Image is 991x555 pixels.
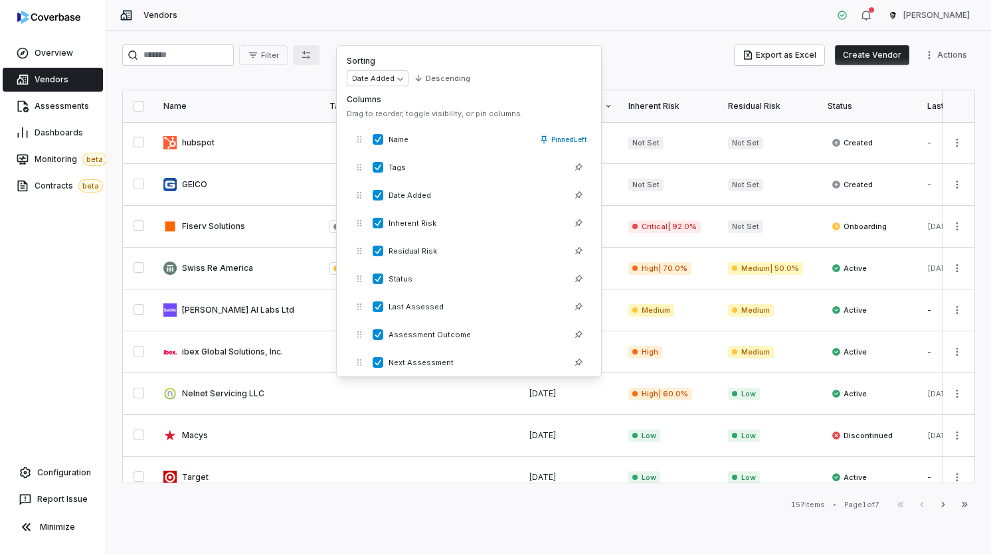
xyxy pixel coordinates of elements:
h4: Columns [347,94,591,105]
button: Export as Excel [735,45,824,65]
span: Active [832,305,867,315]
span: Created [832,137,873,148]
button: More actions [946,467,968,487]
span: Medium [628,304,674,317]
span: Created [832,179,873,190]
span: Name [389,135,534,145]
div: Tags [329,101,513,112]
button: More actions [946,216,968,236]
h4: Sorting [347,56,591,66]
span: Not Set [728,137,763,149]
button: More actions [946,342,968,362]
button: More actions [946,175,968,195]
span: beta [82,153,107,166]
img: Gus Cuddy avatar [887,10,898,21]
span: Vendors [143,10,177,21]
a: Monitoringbeta [3,147,103,171]
img: logo-D7KZi-bG.svg [17,11,80,24]
span: beta [78,179,103,193]
span: [DATE] [529,430,557,440]
span: [DATE] [927,431,953,440]
span: Contracts [35,179,103,193]
button: More actions [946,300,968,320]
button: Descending [410,66,474,90]
span: Not Set [728,179,763,191]
span: Descending [426,74,470,84]
span: Last Assessed [389,302,565,312]
span: [DATE] [529,472,557,482]
button: Filter [239,45,288,65]
span: Overview [35,48,73,58]
span: Next Assessment [389,358,565,368]
a: Assessments [3,94,103,118]
a: Configuration [5,461,100,485]
span: [DATE] [529,388,557,398]
button: Create Vendor [835,45,909,65]
button: Report Issue [5,487,100,511]
span: Vendors [35,74,68,85]
span: Dashboards [35,127,83,138]
button: More actions [946,258,968,278]
span: [PERSON_NAME] [903,10,970,21]
span: [DATE] [927,264,953,273]
span: High | 60.0% [628,388,692,400]
div: • [833,500,836,509]
span: Low [628,471,660,484]
span: Active [832,472,867,483]
span: Assessment Outcome [389,330,565,340]
span: Status [389,274,565,284]
span: Configuration [37,467,91,478]
span: Not Set [728,220,763,233]
div: Page 1 of 7 [844,500,879,510]
span: [DATE] [927,222,953,231]
button: More actions [946,384,968,404]
span: Medium | 50.0% [728,262,803,275]
span: Filter [261,50,279,60]
span: Low [628,430,660,442]
span: Inherent Risk [389,218,565,228]
span: Low [728,388,760,400]
a: Contractsbeta [3,174,103,198]
button: Minimize [5,514,100,540]
button: More actions [946,133,968,153]
span: Residual Risk [389,246,565,256]
a: Overview [3,41,103,65]
button: PinnedLeft [535,127,590,151]
span: Medium [728,346,774,358]
a: Vendors [3,68,103,92]
span: Date Added [389,191,565,200]
div: Name [163,101,314,112]
span: [DATE] [927,389,953,398]
span: Pinned Left [551,135,586,145]
button: More actions [946,426,968,445]
div: 157 items [791,500,825,510]
span: Report Issue [37,494,88,505]
span: Not Set [628,137,664,149]
span: High [628,346,662,358]
span: Not Set [628,179,664,191]
div: Residual Risk [728,101,812,112]
span: Low [728,471,760,484]
span: Critical | 92.0% [628,220,701,233]
div: Status [828,101,911,112]
span: Assessments [35,101,89,112]
span: Medium [728,304,774,317]
p: Drag to reorder, toggle visibility, or pin columns. [347,109,591,119]
button: Gus Cuddy avatar[PERSON_NAME] [879,5,978,25]
span: Active [832,347,867,357]
span: Tags [389,163,565,173]
span: Discontinued [832,430,893,441]
a: Dashboards [3,121,103,145]
span: Minimize [40,522,75,532]
span: High | 70.0% [628,262,691,275]
span: Onboarding [832,221,887,232]
button: More actions [920,45,975,65]
span: Active [832,388,867,399]
span: Low [728,430,760,442]
span: Active [832,263,867,274]
span: Monitoring [35,153,107,166]
div: Inherent Risk [628,101,712,112]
